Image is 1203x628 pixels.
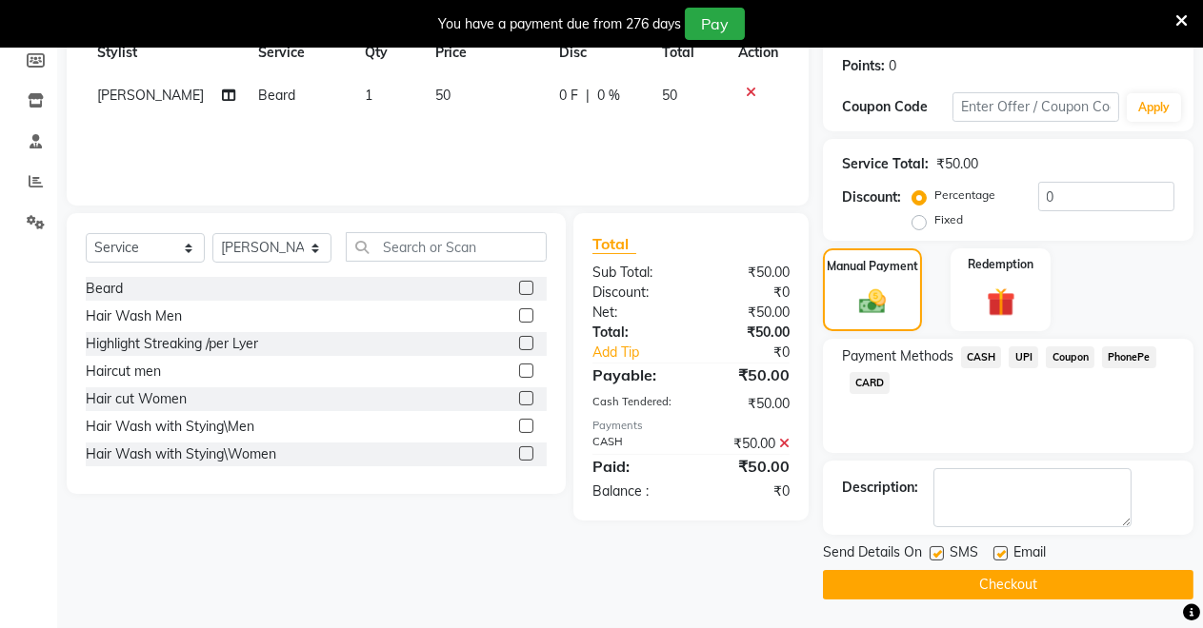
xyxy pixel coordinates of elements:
span: Total [592,234,636,254]
div: Beard [86,279,123,299]
label: Manual Payment [827,258,918,275]
div: Highlight Streaking /per Lyer [86,334,258,354]
span: CASH [961,346,1002,368]
div: ₹50.00 [691,363,803,386]
input: Enter Offer / Coupon Code [952,92,1119,122]
label: Percentage [934,186,995,204]
div: Discount: [842,187,901,207]
span: 50 [435,87,451,104]
div: Hair Wash with Stying\Men [86,417,254,437]
div: Cash Tendered: [578,394,691,414]
div: Hair cut Women [86,389,187,409]
div: ₹50.00 [936,154,978,174]
span: [PERSON_NAME] [97,87,204,104]
th: Price [424,31,548,74]
label: Redemption [968,256,1033,273]
th: Service [247,31,353,74]
div: Hair Wash Men [86,306,182,326]
th: Disc [548,31,651,74]
label: Fixed [934,211,963,228]
div: Payments [592,418,790,434]
th: Qty [353,31,425,74]
span: | [586,86,590,106]
div: ₹0 [691,283,803,303]
span: UPI [1009,346,1038,368]
span: Email [1013,542,1046,566]
span: Coupon [1046,346,1094,368]
span: SMS [950,542,978,566]
span: 0 % [597,86,620,106]
th: Total [651,31,726,74]
div: CASH [578,434,691,454]
span: CARD [850,372,891,394]
div: Coupon Code [842,97,952,117]
div: ₹50.00 [691,323,803,343]
div: Haircut men [86,362,161,382]
span: Beard [258,87,295,104]
div: Discount: [578,283,691,303]
div: ₹50.00 [691,455,803,478]
div: ₹50.00 [691,263,803,283]
div: ₹50.00 [691,394,803,414]
span: 0 F [559,86,578,106]
div: Net: [578,303,691,323]
span: Send Details On [823,542,922,566]
div: Service Total: [842,154,929,174]
div: ₹0 [710,343,804,363]
div: Paid: [578,455,691,478]
th: Action [727,31,790,74]
img: _gift.svg [978,285,1025,320]
div: Balance : [578,481,691,501]
button: Pay [685,8,745,40]
button: Checkout [823,570,1193,599]
span: 1 [365,87,372,104]
div: ₹50.00 [691,434,803,454]
div: Description: [842,478,918,498]
div: You have a payment due from 276 days [438,14,681,34]
div: ₹0 [691,481,803,501]
span: PhonePe [1102,346,1156,368]
div: ₹50.00 [691,303,803,323]
th: Stylist [86,31,247,74]
button: Apply [1127,93,1181,122]
div: Payable: [578,363,691,386]
div: Total: [578,323,691,343]
div: Sub Total: [578,263,691,283]
div: Points: [842,56,885,76]
input: Search or Scan [346,232,547,262]
a: Add Tip [578,343,710,363]
div: Hair Wash with Stying\Women [86,444,276,464]
div: 0 [889,56,896,76]
span: Payment Methods [842,346,953,366]
span: 50 [662,87,677,104]
img: _cash.svg [851,286,894,317]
